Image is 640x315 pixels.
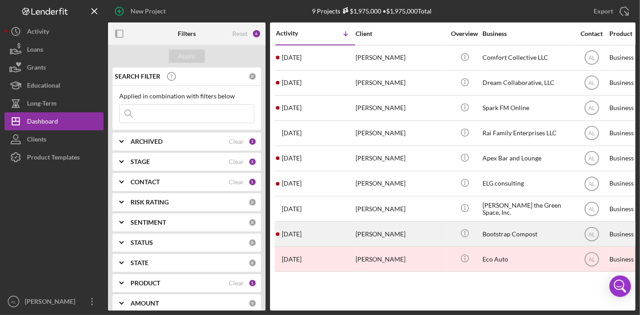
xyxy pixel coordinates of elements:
[248,198,257,206] div: 0
[248,178,257,186] div: 1
[23,293,81,313] div: [PERSON_NAME]
[482,30,572,37] div: Business
[282,54,302,61] time: 2025-09-15 21:43
[248,158,257,166] div: 3
[179,49,195,63] div: Apply
[282,79,302,86] time: 2025-09-04 01:13
[131,219,166,226] b: SENTIMENT
[232,30,248,37] div: Reset
[131,2,166,20] div: New Project
[588,55,595,61] text: AL
[5,112,104,130] button: Dashboard
[248,72,257,80] div: 0
[356,71,446,95] div: [PERSON_NAME]
[5,130,104,148] button: Clients
[588,130,595,137] text: AL
[482,96,572,120] div: Spark FM Online
[248,218,257,226] div: 0
[131,239,153,246] b: STATUS
[27,112,58,133] div: Dashboard
[229,280,244,287] div: Clear
[5,22,104,40] button: Activity
[119,93,254,100] div: Applied in combination with filters below
[356,222,446,246] div: [PERSON_NAME]
[131,300,159,307] b: AMOUNT
[27,76,60,97] div: Educational
[5,76,104,94] button: Educational
[594,2,613,20] div: Export
[5,94,104,112] button: Long-Term
[482,247,572,271] div: Eco Auto
[588,181,595,187] text: AL
[482,197,572,221] div: [PERSON_NAME] the Green Space, Inc.
[229,178,244,186] div: Clear
[356,30,446,37] div: Client
[356,121,446,145] div: [PERSON_NAME]
[282,155,302,162] time: 2025-08-22 15:50
[356,146,446,170] div: [PERSON_NAME]
[448,30,482,37] div: Overview
[229,158,244,165] div: Clear
[282,104,302,111] time: 2025-09-02 23:18
[11,299,16,304] text: AL
[115,73,160,80] b: SEARCH FILTER
[248,239,257,247] div: 0
[5,40,104,58] button: Loans
[27,130,46,151] div: Clients
[169,49,205,63] button: Apply
[131,178,160,186] b: CONTACT
[356,197,446,221] div: [PERSON_NAME]
[27,22,49,43] div: Activity
[178,30,196,37] b: Filters
[312,7,432,15] div: 9 Projects • $1,975,000 Total
[229,138,244,145] div: Clear
[588,155,595,162] text: AL
[609,275,631,297] div: Open Intercom Messenger
[482,172,572,195] div: ELG consulting
[5,293,104,311] button: AL[PERSON_NAME]
[248,138,257,146] div: 1
[282,205,302,213] time: 2025-07-24 17:29
[575,30,608,37] div: Contact
[282,180,302,187] time: 2025-08-11 18:32
[588,105,595,111] text: AL
[248,259,257,267] div: 0
[5,148,104,166] button: Product Templates
[588,80,595,86] text: AL
[282,256,302,263] time: 2024-12-11 16:27
[588,231,595,237] text: AL
[248,299,257,307] div: 0
[27,58,46,79] div: Grants
[356,46,446,70] div: [PERSON_NAME]
[588,256,595,262] text: AL
[482,71,572,95] div: Dream Collaborative, LLC
[482,146,572,170] div: Apex Bar and Lounge
[482,46,572,70] div: Comfort Collective LLC
[27,148,80,169] div: Product Templates
[131,259,149,266] b: STATE
[356,172,446,195] div: [PERSON_NAME]
[5,58,104,76] button: Grants
[131,280,160,287] b: PRODUCT
[27,40,43,61] div: Loans
[252,29,261,38] div: 6
[131,199,169,206] b: RISK RATING
[482,121,572,145] div: Rai Family Enterprises LLC
[356,247,446,271] div: [PERSON_NAME]
[482,222,572,246] div: Bootstrap Compost
[282,231,302,238] time: 2025-07-09 02:23
[27,94,57,115] div: Long-Term
[585,2,635,20] button: Export
[282,129,302,137] time: 2025-08-28 22:34
[276,30,315,37] div: Activity
[131,158,150,165] b: STAGE
[340,7,381,15] div: $1,975,000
